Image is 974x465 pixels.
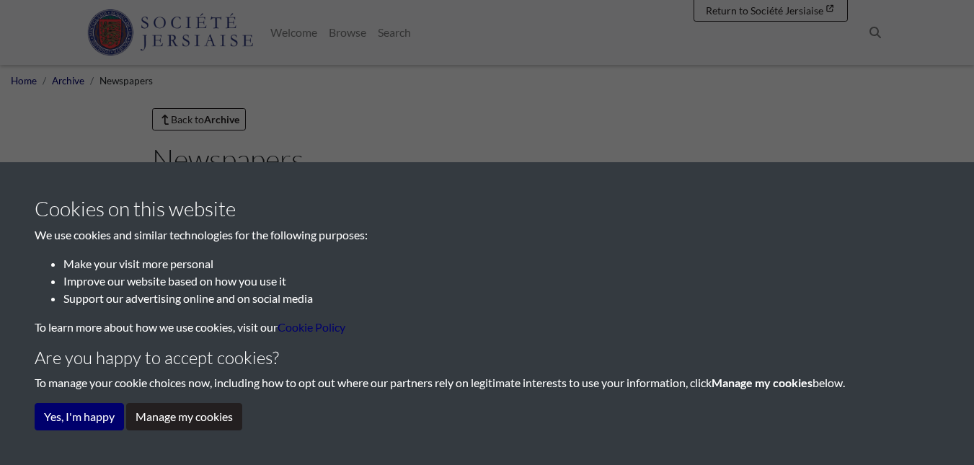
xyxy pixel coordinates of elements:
[35,226,939,244] p: We use cookies and similar technologies for the following purposes:
[35,319,939,336] p: To learn more about how we use cookies, visit our
[35,347,939,368] h4: Are you happy to accept cookies?
[63,255,939,273] li: Make your visit more personal
[126,403,242,430] button: Manage my cookies
[63,290,939,307] li: Support our advertising online and on social media
[278,320,345,334] a: learn more about cookies
[63,273,939,290] li: Improve our website based on how you use it
[35,403,124,430] button: Yes, I'm happy
[712,376,813,389] strong: Manage my cookies
[35,197,939,221] h3: Cookies on this website
[35,374,939,391] p: To manage your cookie choices now, including how to opt out where our partners rely on legitimate...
